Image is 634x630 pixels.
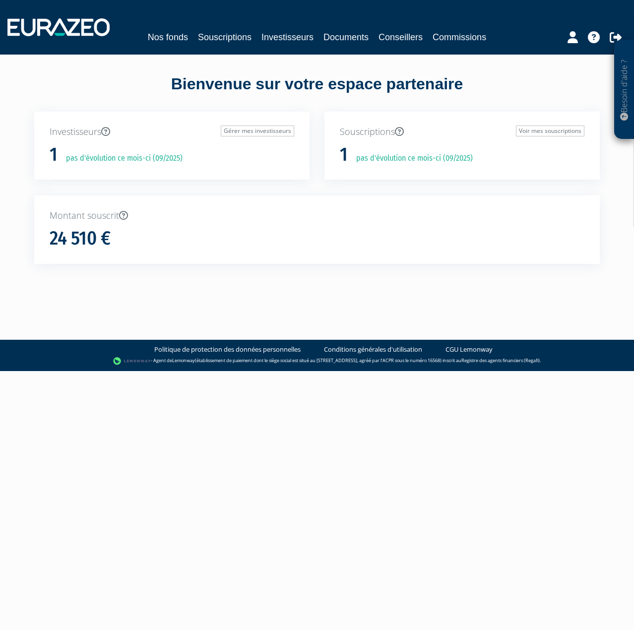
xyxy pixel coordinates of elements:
img: logo-lemonway.png [113,356,151,366]
a: Nos fonds [148,30,188,44]
p: pas d'évolution ce mois-ci (09/2025) [59,153,183,164]
a: Commissions [433,30,486,44]
a: Politique de protection des données personnelles [154,345,301,354]
img: 1732889491-logotype_eurazeo_blanc_rvb.png [7,18,110,36]
div: - Agent de (établissement de paiement dont le siège social est situé au [STREET_ADDRESS], agréé p... [10,356,624,366]
p: Souscriptions [340,126,584,138]
a: Investisseurs [261,30,314,44]
h1: 24 510 € [50,228,111,249]
p: pas d'évolution ce mois-ci (09/2025) [349,153,473,164]
a: Lemonway [172,357,195,364]
a: Gérer mes investisseurs [221,126,294,136]
a: Documents [323,30,369,44]
a: Registre des agents financiers (Regafi) [461,357,540,364]
a: Voir mes souscriptions [516,126,584,136]
p: Besoin d'aide ? [619,45,630,134]
h1: 1 [50,144,58,165]
div: Bienvenue sur votre espace partenaire [27,73,607,112]
a: Souscriptions [198,30,252,44]
p: Montant souscrit [50,209,584,222]
a: CGU Lemonway [445,345,493,354]
a: Conditions générales d'utilisation [324,345,422,354]
h1: 1 [340,144,348,165]
p: Investisseurs [50,126,294,138]
a: Conseillers [379,30,423,44]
